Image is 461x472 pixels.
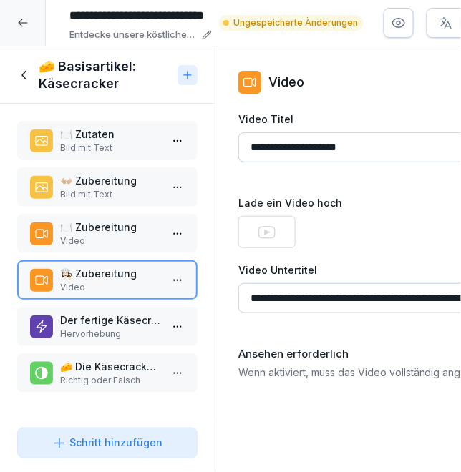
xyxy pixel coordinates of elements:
h1: 🧀 Basisartikel: Käsecracker [39,58,172,92]
p: Der fertige Käsecracker [60,313,160,328]
p: Entdecke unsere köstlichen Herbstgerichte ab dem [DATE] und einen alkoholfreien Drink für den [PE... [69,28,198,42]
p: Hervorhebung [60,328,160,340]
p: 🍽️ Zubereitung [60,220,160,235]
div: 👐🏼 ZubereitungBild mit Text [17,167,198,207]
p: Video [268,72,304,92]
div: 🧀 Die Käsecracker sollten nach dem Abkühlen abgedeckt werden, um knusprig zu bleiben.Richtig oder... [17,353,198,393]
p: 👐🏼 Zubereitung [60,173,160,188]
button: Schritt hinzufügen [17,428,198,458]
p: Video [60,281,160,294]
p: Ungespeicherte Änderungen [233,16,358,29]
p: Bild mit Text [60,142,160,154]
p: 🍽️ Zutaten [60,127,160,142]
p: Bild mit Text [60,188,160,201]
div: 🍽️ ZubereitungVideo [17,214,198,253]
p: 🧀 Die Käsecracker sollten nach dem Abkühlen abgedeckt werden, um knusprig zu bleiben. [60,359,160,374]
p: Video [60,235,160,247]
div: Schritt hinzufügen [52,436,162,451]
div: 🍽️ ZutatenBild mit Text [17,121,198,160]
p: Richtig oder Falsch [60,374,160,387]
div: 👩🏻‍🍳 ZubereitungVideo [17,260,198,300]
div: Der fertige KäsecrackerHervorhebung [17,307,198,346]
p: 👩🏻‍🍳 Zubereitung [60,266,160,281]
